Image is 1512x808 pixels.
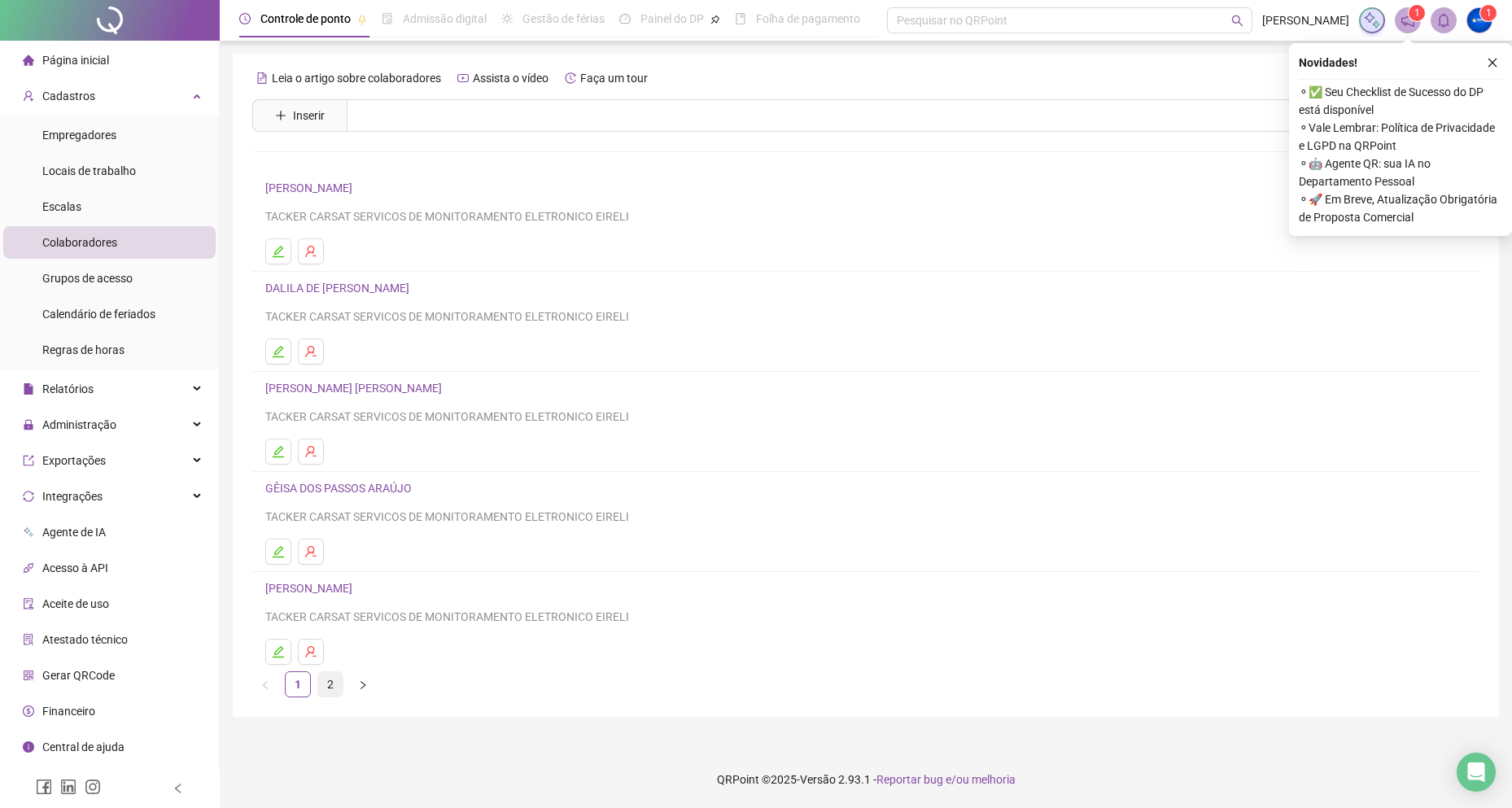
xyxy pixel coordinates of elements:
[565,72,576,84] span: history
[304,345,317,358] span: user-delete
[756,12,860,25] span: Folha de pagamento
[580,72,648,85] span: Faça um tour
[42,54,109,67] span: Página inicial
[358,680,368,690] span: right
[286,672,310,697] a: 1
[304,645,317,658] span: user-delete
[1262,11,1349,29] span: [PERSON_NAME]
[173,783,184,794] span: left
[36,779,52,795] span: facebook
[23,383,34,395] span: file
[265,582,357,595] a: [PERSON_NAME]
[876,773,1016,786] span: Reportar bug e/ou melhoria
[42,740,125,753] span: Central de ajuda
[272,345,285,358] span: edit
[265,308,1466,325] div: TACKER CARSAT SERVICOS DE MONITORAMENTO ELETRONICO EIRELI
[23,705,34,717] span: dollar
[275,110,286,121] span: plus
[42,526,106,539] span: Agente de IA
[1436,13,1451,28] span: bell
[1299,119,1502,155] span: ⚬ Vale Lembrar: Política de Privacidade e LGPD na QRPoint
[239,13,251,24] span: clock-circle
[23,455,34,466] span: export
[265,408,1466,426] div: TACKER CARSAT SERVICOS DE MONITORAMENTO ELETRONICO EIRELI
[272,245,285,258] span: edit
[1231,15,1243,27] span: search
[42,705,95,718] span: Financeiro
[256,72,268,84] span: file-text
[272,72,441,85] span: Leia o artigo sobre colaboradores
[304,545,317,558] span: user-delete
[1457,753,1496,792] div: Open Intercom Messenger
[23,598,34,609] span: audit
[42,454,106,467] span: Exportações
[285,671,311,697] li: 1
[23,419,34,430] span: lock
[23,634,34,645] span: solution
[304,445,317,458] span: user-delete
[42,633,128,646] span: Atestado técnico
[619,13,631,24] span: dashboard
[265,282,414,295] a: DALILA DE [PERSON_NAME]
[42,418,116,431] span: Administração
[42,669,115,682] span: Gerar QRCode
[382,13,393,24] span: file-done
[350,671,376,697] button: right
[1299,83,1502,119] span: ⚬ ✅ Seu Checklist de Sucesso do DP está disponível
[272,545,285,558] span: edit
[23,55,34,66] span: home
[252,671,278,697] button: left
[265,382,447,395] a: [PERSON_NAME] [PERSON_NAME]
[403,12,487,25] span: Admissão digital
[272,645,285,658] span: edit
[265,181,357,194] a: [PERSON_NAME]
[252,671,278,697] li: Página anterior
[260,680,270,690] span: left
[42,561,108,574] span: Acesso à API
[42,490,103,503] span: Integrações
[1363,11,1381,29] img: sparkle-icon.fc2bf0ac1784a2077858766a79e2daf3.svg
[1480,5,1497,21] sup: Atualize o seu contato no menu Meus Dados
[265,508,1466,526] div: TACKER CARSAT SERVICOS DE MONITORAMENTO ELETRONICO EIRELI
[42,597,109,610] span: Aceite de uso
[350,671,376,697] li: Próxima página
[23,90,34,102] span: user-add
[457,72,469,84] span: youtube
[23,562,34,574] span: api
[522,12,605,25] span: Gestão de férias
[42,382,94,395] span: Relatórios
[640,12,704,25] span: Painel do DP
[1401,13,1415,28] span: notification
[1467,8,1492,33] img: 52457
[800,773,836,786] span: Versão
[265,482,417,495] a: GÊISA DOS PASSOS ARAÚJO
[42,200,81,213] span: Escalas
[272,445,285,458] span: edit
[318,672,343,697] a: 2
[23,670,34,681] span: qrcode
[23,491,34,502] span: sync
[1299,155,1502,190] span: ⚬ 🤖 Agente QR: sua IA no Departamento Pessoal
[473,72,548,85] span: Assista o vídeo
[42,308,155,321] span: Calendário de feriados
[1299,190,1502,226] span: ⚬ 🚀 Em Breve, Atualização Obrigatória de Proposta Comercial
[60,779,76,795] span: linkedin
[1299,54,1357,72] span: Novidades !
[262,103,338,129] button: Inserir
[42,90,95,103] span: Cadastros
[735,13,746,24] span: book
[265,207,1466,225] div: TACKER CARSAT SERVICOS DE MONITORAMENTO ELETRONICO EIRELI
[265,608,1466,626] div: TACKER CARSAT SERVICOS DE MONITORAMENTO ELETRONICO EIRELI
[304,245,317,258] span: user-delete
[293,107,325,124] span: Inserir
[42,272,133,285] span: Grupos de acesso
[85,779,101,795] span: instagram
[42,236,117,249] span: Colaboradores
[501,13,513,24] span: sun
[317,671,343,697] li: 2
[357,15,367,24] span: pushpin
[42,343,125,356] span: Regras de horas
[220,751,1512,808] footer: QRPoint © 2025 - 2.93.1 -
[1486,7,1492,19] span: 1
[1409,5,1425,21] sup: 1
